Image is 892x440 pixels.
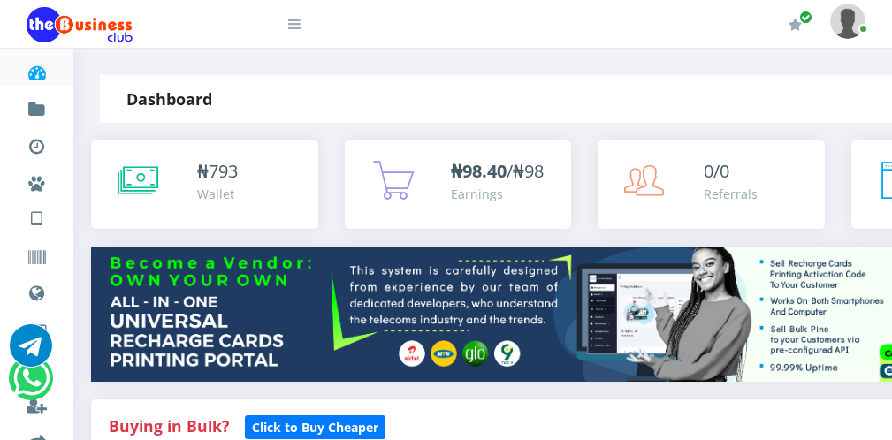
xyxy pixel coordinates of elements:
[91,140,318,229] a: ₦793 Wallet
[598,140,825,229] a: 0/0 Referrals
[345,140,572,229] a: ₦98.40/₦98 Earnings
[27,159,47,201] a: Miscellaneous Payments
[27,7,133,42] img: Logo
[67,194,215,224] a: Nigerian VTU
[789,18,802,32] i: Renew/Upgrade Subscription
[27,48,47,90] a: Dashboard
[27,382,47,424] a: Register a Referral
[245,415,385,436] a: Click to Buy Cheaper
[27,269,47,313] a: Data
[704,159,729,183] span: 0/0
[451,159,507,183] b: ₦98.40
[67,220,215,250] a: International VTU
[830,4,865,38] img: User
[704,185,758,203] div: Referrals
[27,122,47,164] a: Transactions
[209,159,238,183] span: 793
[13,370,50,399] a: Chat for support
[27,85,47,127] a: Fund wallet
[10,338,52,367] a: Chat for support
[799,11,812,24] span: Renew/Upgrade Subscription
[126,88,212,110] strong: Dashboard
[27,233,47,276] a: Vouchers
[197,158,238,185] div: ₦
[451,159,544,183] span: /₦98
[27,307,47,350] a: Cable TV, Electricity
[252,419,378,436] b: Click to Buy Cheaper
[27,194,47,239] a: VTU
[197,185,238,203] div: Wallet
[109,415,229,436] strong: Buying in Bulk?
[451,185,544,203] div: Earnings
